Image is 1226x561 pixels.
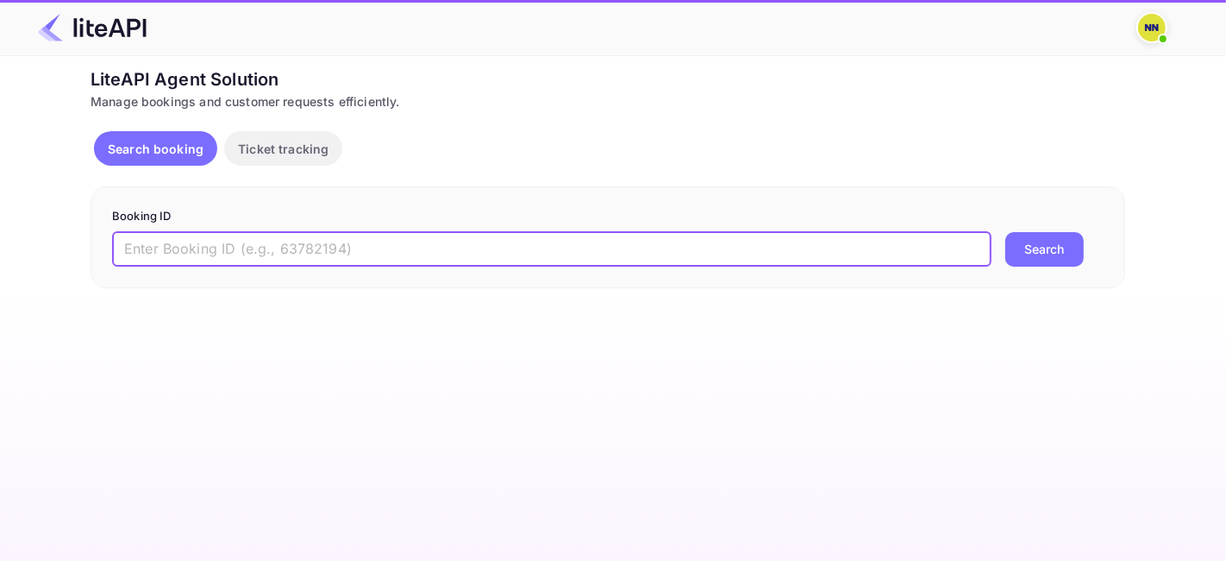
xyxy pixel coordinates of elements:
div: Manage bookings and customer requests efficiently. [91,92,1125,110]
div: LiteAPI Agent Solution [91,66,1125,92]
p: Booking ID [112,208,1104,225]
input: Enter Booking ID (e.g., 63782194) [112,232,991,267]
img: N/A N/A [1138,14,1166,41]
button: Search [1005,232,1084,267]
img: LiteAPI Logo [38,14,147,41]
p: Search booking [108,140,203,158]
p: Ticket tracking [238,140,328,158]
